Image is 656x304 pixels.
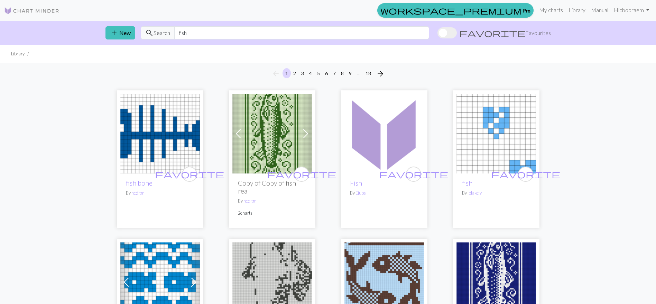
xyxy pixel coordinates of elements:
a: fish bone [126,179,153,187]
span: Favourites [525,29,551,37]
a: Pro [377,3,534,18]
a: hcdltm [243,198,257,204]
a: My charts [536,3,566,17]
nav: Page navigation [269,68,387,79]
img: Logo [4,7,59,15]
a: Fish [344,129,424,136]
button: favourite [294,167,309,182]
a: Copy of fish real [456,278,536,285]
span: favorite [379,169,448,179]
span: workspace_premium [380,6,521,15]
label: Show favourites [437,26,551,39]
a: Fish [350,179,362,187]
a: More fish [344,278,424,285]
i: favourite [491,167,560,181]
button: 7 [330,68,339,78]
p: 2 charts [238,210,306,216]
a: lblakely [468,190,482,196]
button: 3 [298,68,307,78]
a: River & Fish [120,278,200,285]
img: hearts [456,94,536,173]
span: add [110,28,118,38]
button: 1 [283,68,291,78]
button: favourite [518,167,533,182]
a: hearts [456,129,536,136]
a: fish bone [120,129,200,136]
span: search [145,28,154,38]
a: Manual [588,3,611,17]
button: New [105,26,135,39]
span: favorite [155,169,224,179]
a: Hicbooraem [611,3,652,17]
span: Search [154,29,170,37]
span: favorite [491,169,560,179]
a: fish [462,179,472,187]
i: favourite [155,167,224,181]
i: favourite [267,167,336,181]
button: 6 [322,68,331,78]
img: fish bone [120,94,200,173]
a: FISH.jpg [232,278,312,285]
button: 8 [338,68,347,78]
span: arrow_forward [376,69,385,79]
button: 18 [363,68,374,78]
button: 4 [306,68,315,78]
i: Next [376,70,385,78]
button: favourite [406,167,421,182]
button: 9 [346,68,354,78]
a: Library [566,3,588,17]
span: favorite [459,28,526,38]
button: Next [373,68,387,79]
a: hcdltm [131,190,145,196]
img: Fish [344,94,424,173]
span: favorite [267,169,336,179]
button: 2 [290,68,299,78]
p: By [238,198,306,204]
a: fish real [232,129,312,136]
li: Library [11,51,25,57]
button: favourite [182,167,197,182]
h2: Copy of Copy of fish real [238,179,306,195]
a: Ejups [355,190,366,196]
img: fish real [232,94,312,173]
p: By [350,190,418,196]
p: By [126,190,194,196]
i: favourite [379,167,448,181]
p: By [462,190,530,196]
button: 5 [314,68,323,78]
